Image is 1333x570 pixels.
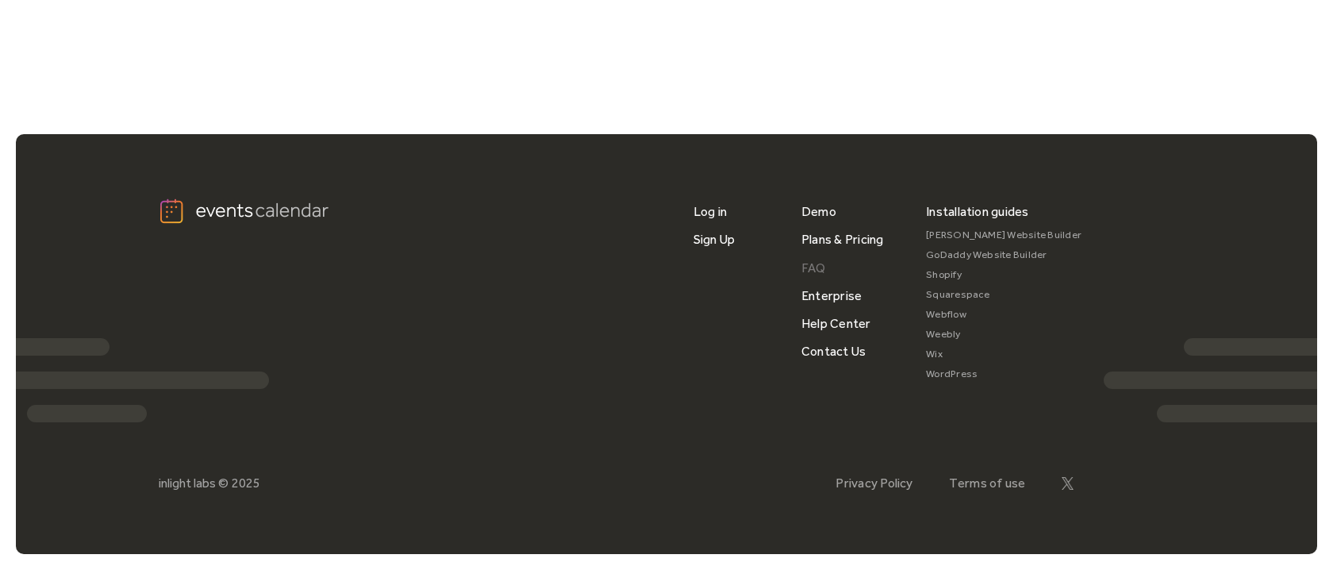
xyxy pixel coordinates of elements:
[801,254,826,282] a: FAQ
[693,225,736,253] a: Sign Up
[801,225,884,253] a: Plans & Pricing
[836,476,912,491] a: Privacy Policy
[926,285,1081,305] a: Squarespace
[926,245,1081,265] a: GoDaddy Website Builder
[926,198,1029,225] div: Installation guides
[926,305,1081,325] a: Webflow
[926,345,1081,364] a: Wix
[232,476,260,491] div: 2025
[801,310,871,337] a: Help Center
[801,337,866,365] a: Contact Us
[926,265,1081,285] a: Shopify
[693,198,727,225] a: Log in
[801,198,836,225] a: Demo
[926,225,1081,245] a: [PERSON_NAME] Website Builder
[926,325,1081,345] a: Weebly
[159,476,229,491] div: inlight labs ©
[926,364,1081,384] a: WordPress
[949,476,1026,491] a: Terms of use
[801,282,862,310] a: Enterprise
